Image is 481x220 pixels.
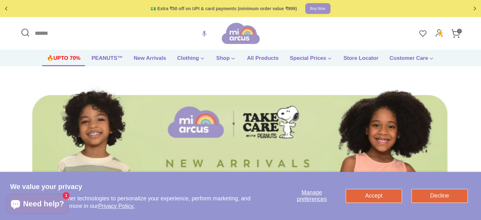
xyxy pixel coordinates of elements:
[285,54,337,66] a: Special Prices
[10,182,264,192] h2: We value your privacy
[212,54,241,66] a: Shop
[5,194,70,215] inbox-online-store-chat: Shopify online store chat
[151,6,297,11] div: 💵 Extra ₹50 off on UPI & card payments (minimum order value ₹999)
[196,26,212,41] div: Activate voice search
[346,189,402,203] button: Accept
[297,189,327,203] span: Manage preferences
[87,54,127,66] a: PEANUTS™
[305,3,330,14] a: Buy Now
[385,54,439,66] a: Customer Care
[242,54,283,66] a: All Products
[42,54,85,66] a: 🔥UPTO 70%
[287,189,336,203] button: Manage preferences
[129,54,171,66] a: New Arrivals
[449,27,462,40] a: 0
[222,22,260,45] img: miarcus-logo
[10,195,264,210] p: We use cookies and other technologies to personalize your experience, perform marketing, and coll...
[411,189,468,203] button: Decline
[339,54,383,66] a: Store Locator
[457,28,462,34] span: 0
[98,203,135,209] a: Privacy Policy.
[172,54,210,66] a: Clothing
